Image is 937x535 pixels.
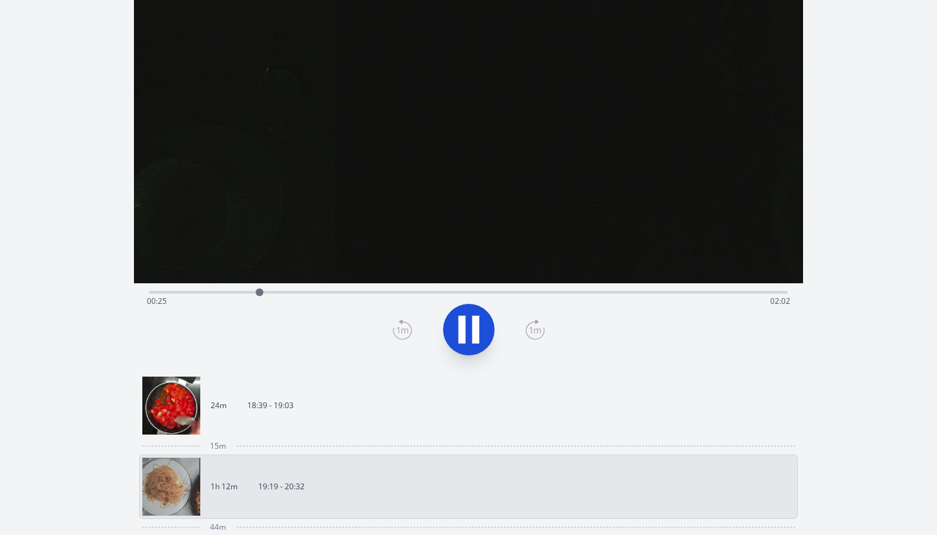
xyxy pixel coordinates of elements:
p: 18:39 - 19:03 [247,400,294,411]
img: 250808164007_thumb.jpeg [142,377,200,435]
span: 15m [210,441,226,451]
span: 44m [210,522,226,532]
p: 1h 12m [211,482,238,492]
span: 02:02 [770,296,790,306]
p: 24m [211,400,227,411]
span: 00:25 [147,296,167,306]
p: 19:19 - 20:32 [258,482,305,492]
img: 250808172013_thumb.jpeg [142,458,200,516]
